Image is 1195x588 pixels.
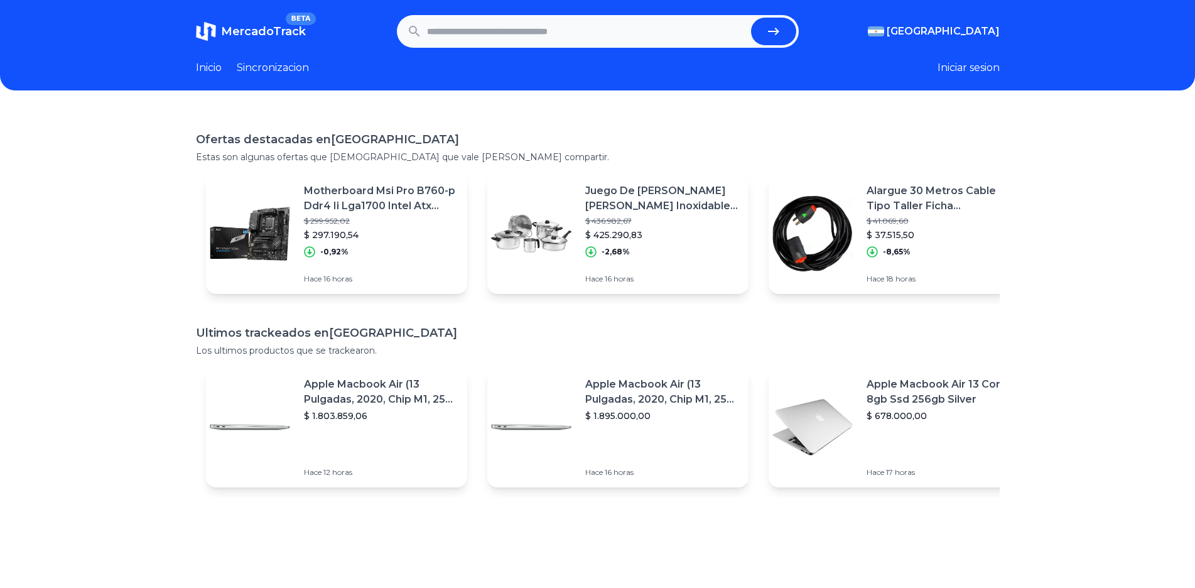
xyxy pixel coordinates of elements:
a: Inicio [196,60,222,75]
h1: Ultimos trackeados en [GEOGRAPHIC_DATA] [196,324,1000,342]
button: [GEOGRAPHIC_DATA] [868,24,1000,39]
p: $ 436.982,67 [585,216,738,226]
p: Motherboard Msi Pro B760-p Ddr4 Ii Lga1700 Intel Atx Black [304,183,457,214]
p: $ 425.290,83 [585,229,738,241]
p: -2,68% [602,247,630,257]
img: Featured image [487,190,575,278]
img: Featured image [769,190,857,278]
a: Featured imageApple Macbook Air (13 Pulgadas, 2020, Chip M1, 256 Gb De Ssd, 8 Gb De Ram) - Plata$... [487,367,749,487]
a: Featured imageApple Macbook Air 13 Core I5 8gb Ssd 256gb Silver$ 678.000,00Hace 17 horas [769,367,1030,487]
a: Featured imageMotherboard Msi Pro B760-p Ddr4 Ii Lga1700 Intel Atx Black$ 299.952,02$ 297.190,54-... [206,173,467,294]
p: Hace 16 horas [585,274,738,284]
p: $ 299.952,02 [304,216,457,226]
p: Estas son algunas ofertas que [DEMOGRAPHIC_DATA] que vale [PERSON_NAME] compartir. [196,151,1000,163]
a: Featured imageAlargue 30 Metros Cable Tipo Taller Ficha Macho/hembra 10 A$ 41.069,60$ 37.515,50-8... [769,173,1030,294]
p: $ 678.000,00 [867,410,1020,422]
p: Apple Macbook Air 13 Core I5 8gb Ssd 256gb Silver [867,377,1020,407]
p: Hace 12 horas [304,467,457,477]
p: Apple Macbook Air (13 Pulgadas, 2020, Chip M1, 256 Gb De Ssd, 8 Gb De Ram) - Plata [304,377,457,407]
p: $ 1.895.000,00 [585,410,738,422]
p: Hace 16 horas [304,274,457,284]
span: [GEOGRAPHIC_DATA] [887,24,1000,39]
img: MercadoTrack [196,21,216,41]
p: $ 1.803.859,06 [304,410,457,422]
a: Featured imageApple Macbook Air (13 Pulgadas, 2020, Chip M1, 256 Gb De Ssd, 8 Gb De Ram) - Plata$... [206,367,467,487]
p: Apple Macbook Air (13 Pulgadas, 2020, Chip M1, 256 Gb De Ssd, 8 Gb De Ram) - Plata [585,377,738,407]
a: MercadoTrackBETA [196,21,306,41]
p: Juego De [PERSON_NAME] [PERSON_NAME] Inoxidable Grado Quirurgico 5pzs [585,183,738,214]
p: -8,65% [883,247,911,257]
img: Argentina [868,26,884,36]
p: $ 37.515,50 [867,229,1020,241]
img: Featured image [206,383,294,471]
p: Alargue 30 Metros Cable Tipo Taller Ficha Macho/hembra 10 A [867,183,1020,214]
a: Featured imageJuego De [PERSON_NAME] [PERSON_NAME] Inoxidable Grado Quirurgico 5pzs$ 436.982,67$ ... [487,173,749,294]
p: $ 297.190,54 [304,229,457,241]
a: Sincronizacion [237,60,309,75]
p: Hace 17 horas [867,467,1020,477]
p: $ 41.069,60 [867,216,1020,226]
button: Iniciar sesion [938,60,1000,75]
p: Los ultimos productos que se trackearon. [196,344,1000,357]
img: Featured image [769,383,857,471]
p: Hace 18 horas [867,274,1020,284]
h1: Ofertas destacadas en [GEOGRAPHIC_DATA] [196,131,1000,148]
img: Featured image [206,190,294,278]
p: -0,92% [320,247,349,257]
span: MercadoTrack [221,24,306,38]
img: Featured image [487,383,575,471]
span: BETA [286,13,315,25]
p: Hace 16 horas [585,467,738,477]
